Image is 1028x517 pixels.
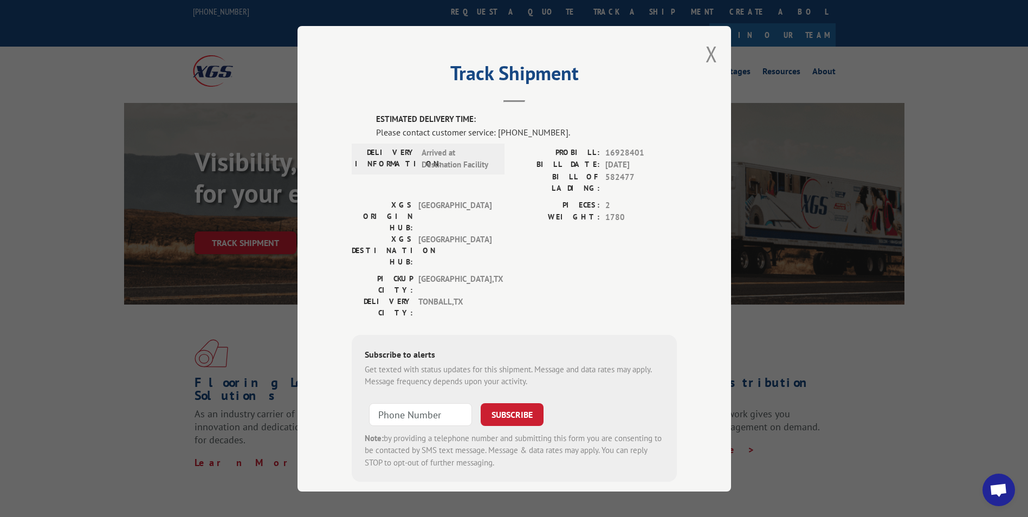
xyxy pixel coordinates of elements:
[481,403,544,425] button: SUBSCRIBE
[352,199,413,233] label: XGS ORIGIN HUB:
[605,159,677,171] span: [DATE]
[514,146,600,159] label: PROBILL:
[418,233,492,267] span: [GEOGRAPHIC_DATA]
[418,295,492,318] span: TONBALL , TX
[355,146,416,171] label: DELIVERY INFORMATION:
[418,199,492,233] span: [GEOGRAPHIC_DATA]
[369,403,472,425] input: Phone Number
[422,146,495,171] span: Arrived at Destination Facility
[605,211,677,224] span: 1780
[352,273,413,295] label: PICKUP CITY:
[605,171,677,193] span: 582477
[352,233,413,267] label: XGS DESTINATION HUB:
[605,146,677,159] span: 16928401
[365,347,664,363] div: Subscribe to alerts
[982,474,1015,506] div: Open chat
[514,159,600,171] label: BILL DATE:
[706,40,717,68] button: Close modal
[376,113,677,126] label: ESTIMATED DELIVERY TIME:
[514,211,600,224] label: WEIGHT:
[365,363,664,387] div: Get texted with status updates for this shipment. Message and data rates may apply. Message frequ...
[352,66,677,86] h2: Track Shipment
[376,125,677,138] div: Please contact customer service: [PHONE_NUMBER].
[418,273,492,295] span: [GEOGRAPHIC_DATA] , TX
[352,295,413,318] label: DELIVERY CITY:
[365,432,384,443] strong: Note:
[365,432,664,469] div: by providing a telephone number and submitting this form you are consenting to be contacted by SM...
[514,171,600,193] label: BILL OF LADING:
[605,199,677,211] span: 2
[514,199,600,211] label: PIECES:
